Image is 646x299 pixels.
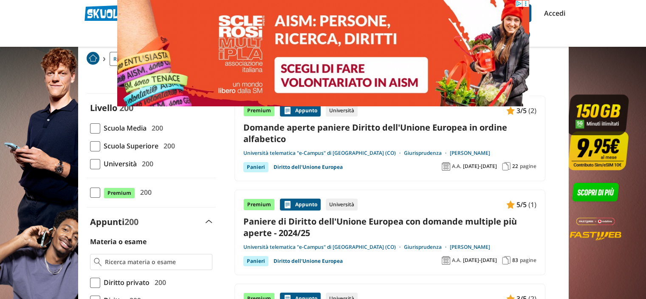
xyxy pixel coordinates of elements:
span: (1) [528,199,536,210]
a: Ricerca [110,52,135,66]
a: Università telematica "e-Campus" di [GEOGRAPHIC_DATA] (CO) [243,244,404,251]
span: 5/5 [516,199,527,210]
div: Panieri [243,162,268,172]
span: 22 [512,163,518,170]
span: Scuola Superiore [100,140,158,151]
a: Domande aperte paniere Diritto dell'Unione Europea in ordine alfabetico [243,122,536,145]
img: Appunti contenuto [506,106,515,115]
img: Appunti contenuto [283,200,292,209]
span: 83 [512,257,518,264]
img: Apri e chiudi sezione [206,220,212,223]
a: Università telematica "e-Campus" di [GEOGRAPHIC_DATA] (CO) [243,150,404,157]
span: [DATE]-[DATE] [463,163,497,170]
div: Università [326,199,358,211]
img: Appunti contenuto [506,200,515,209]
a: Home [87,52,99,66]
span: (2) [528,105,536,116]
img: Anno accademico [442,256,450,265]
img: Ricerca materia o esame [94,258,102,266]
a: [PERSON_NAME] [450,244,490,251]
div: Premium [243,199,275,211]
span: 200 [148,122,163,134]
img: Pagine [502,162,511,171]
div: Premium [243,105,275,117]
span: [DATE]-[DATE] [463,257,497,264]
a: Diritto dell'Unione Europea [274,162,343,172]
img: Appunti contenuto [283,106,292,115]
img: Pagine [502,256,511,265]
span: pagine [520,163,536,170]
span: 200 [137,187,152,198]
label: Materia o esame [90,237,147,246]
a: Giurisprudenza [404,244,450,251]
a: Paniere di Diritto dell'Unione Europea con domande multiple più aperte - 2024/25 [243,216,536,239]
a: Diritto dell'Unione Europea [274,256,343,266]
span: 3/5 [516,105,527,116]
div: Appunto [280,105,321,117]
span: A.A. [452,257,461,264]
span: Scuola Media [100,122,147,134]
div: Panieri [243,256,268,266]
a: [PERSON_NAME] [450,150,490,157]
div: Università [326,105,358,117]
span: Università [100,158,137,169]
img: Home [87,52,99,65]
label: Livello [90,102,117,114]
span: Premium [104,188,135,199]
img: Anno accademico [442,162,450,171]
span: A.A. [452,163,461,170]
span: Diritto privato [100,277,150,288]
div: Appunto [280,199,321,211]
span: 200 [119,102,133,114]
label: Appunti [90,216,138,228]
span: pagine [520,257,536,264]
span: 200 [124,216,138,228]
span: 200 [138,158,153,169]
span: 200 [160,140,175,151]
span: 200 [151,277,166,288]
a: Accedi [544,4,562,22]
input: Ricerca materia o esame [105,258,208,266]
a: Giurisprudenza [404,150,450,157]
